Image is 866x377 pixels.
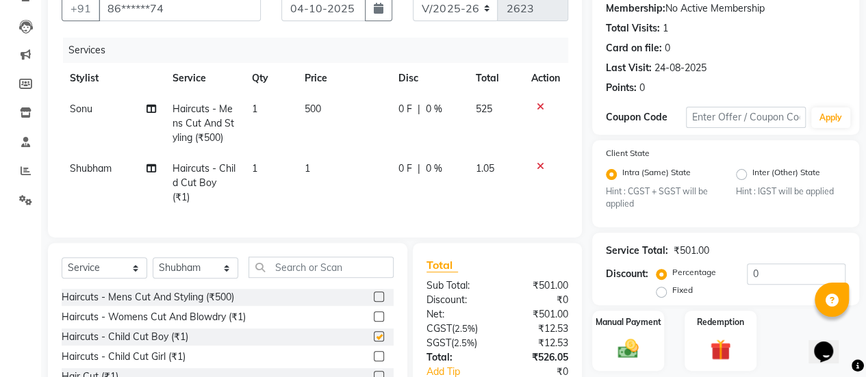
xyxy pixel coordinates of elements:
div: Total: [416,350,498,365]
img: _cash.svg [611,337,645,361]
th: Action [523,63,568,94]
th: Price [296,63,390,94]
div: Haircuts - Mens Cut And Styling (₹500) [62,290,234,304]
label: Percentage [672,266,716,278]
iframe: chat widget [808,322,852,363]
div: ₹12.53 [497,322,578,336]
div: ₹501.00 [497,278,578,293]
div: 24-08-2025 [654,61,706,75]
button: Apply [811,107,850,128]
span: 1 [305,162,310,174]
span: 1.05 [475,162,494,174]
div: Card on file: [606,41,662,55]
div: Coupon Code [606,110,686,125]
div: 0 [639,81,645,95]
div: Points: [606,81,637,95]
div: ₹0 [497,293,578,307]
div: 1 [663,21,668,36]
div: No Active Membership [606,1,845,16]
div: 0 [665,41,670,55]
span: Haircuts - Child Cut Boy (₹1) [173,162,235,203]
div: Discount: [606,267,648,281]
div: Service Total: [606,244,668,258]
span: | [418,102,420,116]
span: 0 % [426,102,442,116]
div: ( ) [416,336,498,350]
div: Last Visit: [606,61,652,75]
span: 500 [305,103,321,115]
input: Search or Scan [249,257,394,278]
div: ₹501.00 [674,244,709,258]
th: Qty [244,63,296,94]
span: Sonu [70,103,92,115]
div: ₹501.00 [497,307,578,322]
span: SGST [426,337,451,349]
span: Total [426,258,458,272]
span: 0 F [398,161,412,176]
th: Total [467,63,523,94]
label: Redemption [697,316,744,328]
span: 2.5% [455,323,475,334]
span: Haircuts - Mens Cut And Styling (₹500) [173,103,234,144]
div: ₹526.05 [497,350,578,365]
div: Discount: [416,293,498,307]
div: Sub Total: [416,278,498,293]
label: Client State [606,147,650,159]
span: 1 [252,162,257,174]
div: Services [63,38,578,63]
div: Membership: [606,1,665,16]
div: Haircuts - Child Cut Boy (₹1) [62,330,188,344]
th: Service [164,63,244,94]
span: 2.5% [454,337,474,348]
label: Fixed [672,284,693,296]
img: _gift.svg [704,337,737,362]
input: Enter Offer / Coupon Code [686,107,806,128]
small: Hint : CGST + SGST will be applied [606,185,715,211]
span: 0 F [398,102,412,116]
span: CGST [426,322,452,335]
span: 1 [252,103,257,115]
label: Manual Payment [596,316,661,328]
span: 525 [475,103,492,115]
span: | [418,161,420,176]
div: Haircuts - Womens Cut And Blowdry (₹1) [62,310,246,324]
div: ₹12.53 [497,336,578,350]
div: Total Visits: [606,21,660,36]
small: Hint : IGST will be applied [736,185,845,198]
span: Shubham [70,162,112,174]
label: Intra (Same) State [622,166,691,183]
div: Haircuts - Child Cut Girl (₹1) [62,350,186,364]
th: Disc [390,63,467,94]
span: 0 % [426,161,442,176]
label: Inter (Other) State [752,166,820,183]
th: Stylist [62,63,164,94]
div: Net: [416,307,498,322]
div: ( ) [416,322,498,336]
